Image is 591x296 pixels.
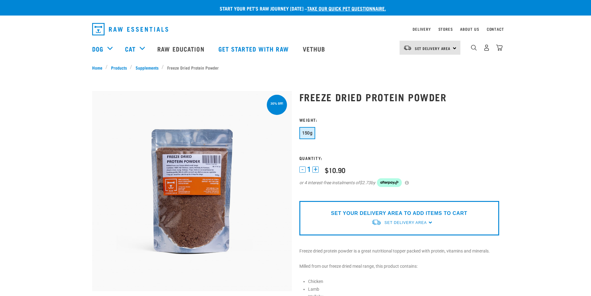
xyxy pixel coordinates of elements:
[151,36,212,61] a: Raw Education
[371,219,381,225] img: van-moving.png
[92,64,499,71] nav: breadcrumbs
[132,64,162,71] a: Supplements
[413,28,431,30] a: Delivery
[360,180,371,186] span: $2.73
[92,23,168,35] img: Raw Essentials Logo
[299,263,499,270] p: Milled from our freeze dried meal range, this product contains:
[87,20,504,38] nav: dropdown navigation
[302,130,313,135] span: 150g
[307,166,311,173] span: 1
[460,28,479,30] a: About Us
[377,178,402,187] img: Afterpay
[92,44,103,53] a: Dog
[92,64,106,71] a: Home
[299,156,499,160] h3: Quantity:
[299,178,499,187] div: or 4 interest-free instalments of by
[92,91,292,291] img: FD Protein Powder
[331,210,467,217] p: SET YOUR DELIVERY AREA TO ADD ITEMS TO CART
[212,36,297,61] a: Get started with Raw
[438,28,453,30] a: Stores
[299,166,306,173] button: -
[108,64,130,71] a: Products
[483,44,490,51] img: user.png
[325,166,345,174] div: $10.90
[403,45,412,51] img: van-moving.png
[299,91,499,102] h1: Freeze Dried Protein Powder
[299,117,499,122] h3: Weight:
[307,7,386,10] a: take our quick pet questionnaire.
[125,44,136,53] a: Cat
[415,47,451,49] span: Set Delivery Area
[312,166,319,173] button: +
[299,127,316,139] button: 150g
[471,45,477,51] img: home-icon-1@2x.png
[299,248,499,254] p: Freeze dried protein powder is a great nutritional topper packed with protein, vitamins and miner...
[308,286,499,293] li: Lamb
[308,278,499,285] li: Chicken
[487,28,504,30] a: Contact
[384,221,427,225] span: Set Delivery Area
[496,44,503,51] img: home-icon@2x.png
[297,36,333,61] a: Vethub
